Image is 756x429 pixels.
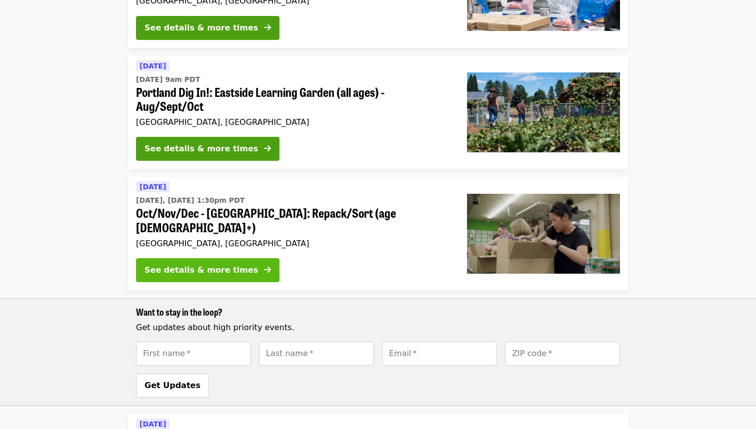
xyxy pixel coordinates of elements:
[139,420,166,428] span: [DATE]
[139,183,166,191] span: [DATE]
[136,117,451,127] div: [GEOGRAPHIC_DATA], [GEOGRAPHIC_DATA]
[467,72,620,152] img: Portland Dig In!: Eastside Learning Garden (all ages) - Aug/Sept/Oct organized by Oregon Food Bank
[136,305,222,318] span: Want to stay in the loop?
[136,258,279,282] button: See details & more times
[259,342,374,366] input: [object Object]
[136,323,294,332] span: Get updates about high priority events.
[264,23,271,32] i: arrow-right icon
[136,137,279,161] button: See details & more times
[467,194,620,274] img: Oct/Nov/Dec - Portland: Repack/Sort (age 8+) organized by Oregon Food Bank
[139,62,166,70] span: [DATE]
[136,74,200,85] time: [DATE] 9am PDT
[128,56,628,169] a: See details for "Portland Dig In!: Eastside Learning Garden (all ages) - Aug/Sept/Oct"
[505,342,620,366] input: [object Object]
[264,144,271,153] i: arrow-right icon
[382,342,497,366] input: [object Object]
[136,195,244,206] time: [DATE], [DATE] 1:30pm PDT
[136,342,251,366] input: [object Object]
[128,177,628,290] a: See details for "Oct/Nov/Dec - Portland: Repack/Sort (age 8+)"
[136,239,451,248] div: [GEOGRAPHIC_DATA], [GEOGRAPHIC_DATA]
[136,85,451,114] span: Portland Dig In!: Eastside Learning Garden (all ages) - Aug/Sept/Oct
[144,381,200,390] span: Get Updates
[136,206,451,235] span: Oct/Nov/Dec - [GEOGRAPHIC_DATA]: Repack/Sort (age [DEMOGRAPHIC_DATA]+)
[136,374,209,398] button: Get Updates
[264,265,271,275] i: arrow-right icon
[144,264,258,276] div: See details & more times
[144,143,258,155] div: See details & more times
[136,16,279,40] button: See details & more times
[144,22,258,34] div: See details & more times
